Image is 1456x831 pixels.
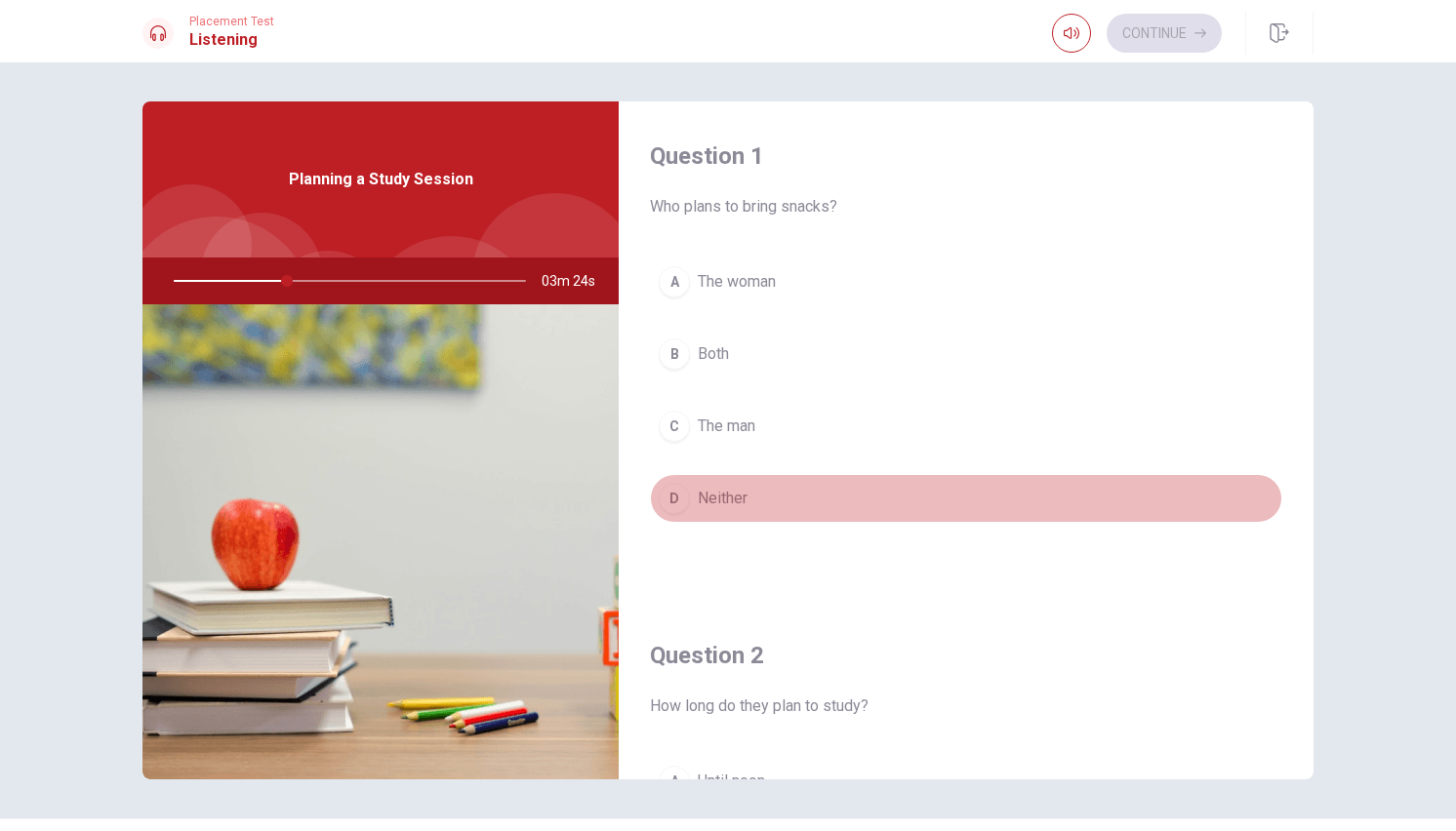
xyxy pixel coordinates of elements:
[189,15,274,28] span: Placement Test
[659,766,690,797] div: A
[698,415,755,438] span: The man
[698,270,776,294] span: The woman
[659,266,690,297] div: A
[650,330,1282,378] button: BBoth
[698,770,765,793] span: Until noon
[542,257,611,304] span: 03m 24s
[698,342,729,366] span: Both
[650,757,1282,806] button: AUntil noon
[650,257,1282,306] button: AThe woman
[289,168,473,191] span: Planning a Study Session
[142,304,619,779] img: Planning a Study Session
[650,474,1282,523] button: DNeither
[650,402,1282,451] button: CThe man
[650,640,1282,671] h4: Question 2
[659,411,690,442] div: C
[659,483,690,514] div: D
[189,28,274,52] h1: Listening
[698,487,748,510] span: Neither
[659,338,690,370] div: B
[650,195,1282,218] span: Who plans to bring snacks?
[650,140,1282,172] h4: Question 1
[650,694,1282,718] span: How long do they plan to study?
